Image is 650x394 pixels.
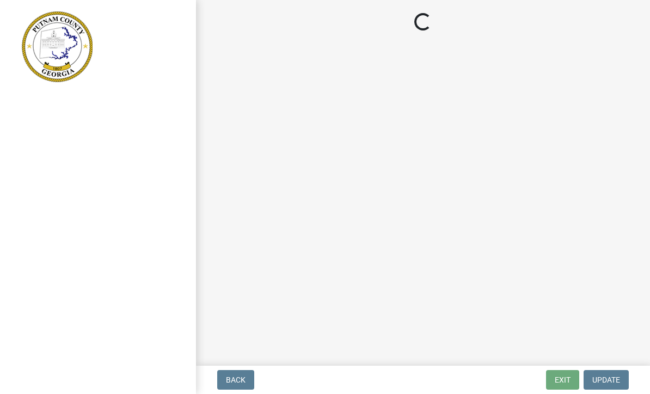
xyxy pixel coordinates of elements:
button: Exit [546,370,579,390]
img: Putnam County, Georgia [22,11,93,82]
button: Update [584,370,629,390]
span: Back [226,375,246,384]
span: Update [592,375,620,384]
button: Back [217,370,254,390]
